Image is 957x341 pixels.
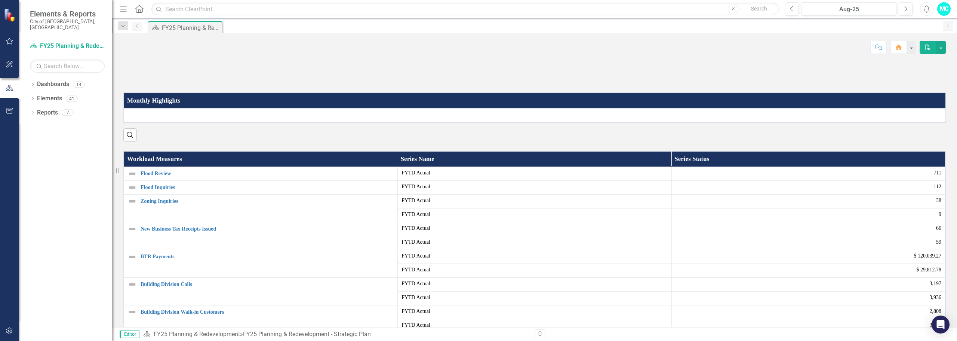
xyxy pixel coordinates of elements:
span: FYTD Actual [401,294,668,301]
button: Aug-25 [801,2,897,16]
span: 3,050 [930,322,942,329]
div: 7 [62,110,74,116]
div: 41 [66,95,78,102]
span: 112 [934,183,941,191]
span: PYTD Actual [401,308,668,315]
span: $ 120,039.27 [914,252,942,260]
input: Search Below... [30,60,105,73]
span: 59 [936,238,941,246]
img: Not Defined [128,280,137,289]
span: PYTD Actual [401,280,668,287]
td: Double-Click to Edit Right Click for Context Menu [124,250,398,277]
span: FYTD Actual [401,238,668,246]
span: FYTD Actual [401,169,668,177]
span: PYTD Actual [401,225,668,232]
td: Double-Click to Edit [124,109,946,123]
img: Not Defined [128,308,137,317]
a: FY25 Planning & Redevelopment [30,42,105,51]
span: FYTD Actual [401,266,668,274]
img: Not Defined [128,183,137,192]
span: Search [751,6,767,12]
button: MC [937,2,951,16]
td: Double-Click to Edit Right Click for Context Menu [124,180,398,194]
img: Not Defined [128,197,137,206]
span: FYTD Actual [401,183,668,191]
a: Flood Inquiries [141,185,394,190]
input: Search ClearPoint... [151,3,779,16]
a: Building Division Walk-in Customers [141,309,394,315]
a: Dashboards [37,80,69,89]
span: FYTD Actual [401,211,668,218]
td: Double-Click to Edit Right Click for Context Menu [124,194,398,222]
img: Not Defined [128,225,137,234]
span: 2,808 [930,308,942,315]
small: City of [GEOGRAPHIC_DATA], [GEOGRAPHIC_DATA] [30,18,105,31]
span: PYTD Actual [401,252,668,260]
img: ClearPoint Strategy [4,9,17,22]
a: BTR Payments [141,254,394,259]
span: Editor [120,331,139,338]
img: Not Defined [128,252,137,261]
button: Search [740,4,778,14]
a: Building Division Calls [141,281,394,287]
a: Reports [37,109,58,117]
span: PYTD Actual [401,197,668,204]
span: 66 [936,225,941,232]
a: Zoning Inquiries [141,198,394,204]
span: $ 29,812.78 [917,266,942,274]
span: 3,197 [930,280,942,287]
div: Open Intercom Messenger [932,316,950,334]
td: Double-Click to Edit Right Click for Context Menu [124,222,398,250]
div: » [143,330,529,339]
span: 711 [934,169,941,177]
td: Double-Click to Edit Right Click for Context Menu [124,167,398,180]
div: Aug-25 [804,5,894,14]
span: 9 [939,211,941,218]
img: Not Defined [128,169,137,178]
span: FYTD Actual [401,322,668,329]
a: FY25 Planning & Redevelopment [154,331,240,338]
a: Flood Review [141,171,394,176]
span: 3,936 [930,294,942,301]
div: FY25 Planning & Redevelopment - Strategic Plan [243,331,371,338]
td: Double-Click to Edit Right Click for Context Menu [124,277,398,305]
a: Elements [37,94,62,103]
div: 14 [73,81,85,88]
div: FY25 Planning & Redevelopment - Strategic Plan [162,23,221,33]
span: Elements & Reports [30,9,105,18]
td: Double-Click to Edit Right Click for Context Menu [124,305,398,333]
span: 38 [936,197,941,204]
a: New Business Tax Receipts Issued [141,226,394,232]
